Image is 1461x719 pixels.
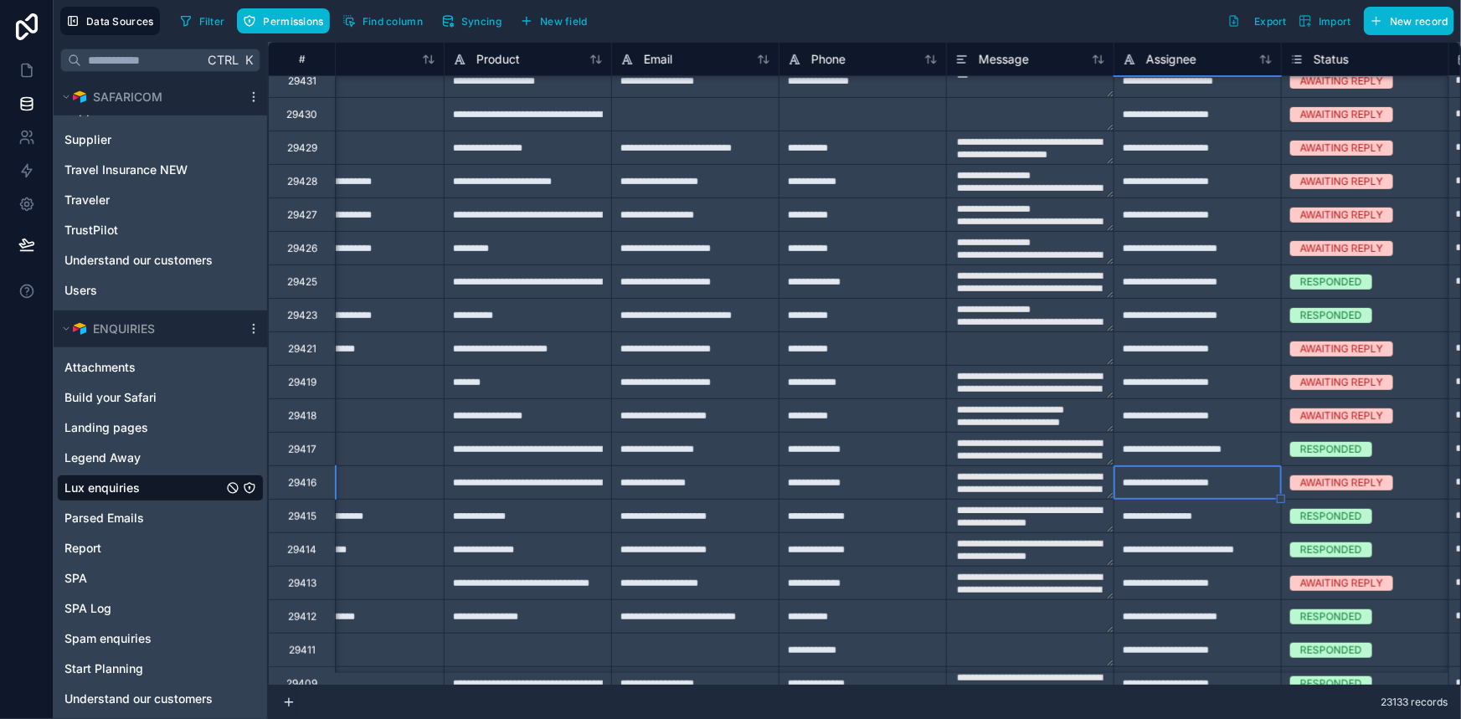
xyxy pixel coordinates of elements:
span: Start Planning [64,660,143,677]
button: Syncing [435,8,507,33]
div: 29414 [287,543,316,557]
a: Landing pages [57,414,264,441]
span: Permissions [263,15,323,28]
span: SPA [64,570,87,587]
span: Build your Safari [64,389,157,406]
a: Legend Away [57,444,264,471]
div: 29423 [287,309,317,322]
span: Filter [199,15,225,28]
span: Lux enquiries [64,480,140,496]
div: 29428 [287,175,317,188]
div: RESPONDED [1300,609,1362,624]
img: Airtable Logo [73,322,86,336]
div: RESPONDED [1300,308,1362,323]
span: Syncing [461,15,502,28]
span: Data Sources [86,15,154,28]
div: 29427 [287,208,317,222]
a: Report [57,535,264,562]
span: ENQUIRIES [93,321,155,337]
button: New record [1364,7,1454,35]
a: Traveler [57,187,264,213]
span: Ctrl [206,49,240,70]
div: 29421 [288,342,316,356]
div: 29429 [287,141,317,155]
div: # [281,53,322,65]
span: Report [64,540,101,557]
span: Import [1319,15,1351,28]
span: Assignee [1146,51,1196,68]
div: 29430 [286,108,317,121]
a: Travel Insurance NEW [57,157,264,183]
span: Attachments [64,359,136,376]
div: scrollable content [54,79,267,718]
div: AWAITING REPLY [1300,241,1383,256]
div: 29409 [286,677,317,691]
span: Status [1314,51,1349,68]
span: K [243,54,255,66]
button: Filter [173,8,231,33]
a: New record [1357,7,1454,35]
button: Import [1293,7,1357,35]
span: Product [476,51,520,68]
span: Traveler [64,192,110,208]
span: Supplier [64,131,111,148]
a: Build your Safari [57,384,264,411]
div: AWAITING REPLY [1300,107,1383,122]
div: AWAITING REPLY [1300,408,1383,424]
button: Data Sources [60,7,160,35]
a: Understand our customers [57,247,264,274]
div: AWAITING REPLY [1300,576,1383,591]
div: AWAITING REPLY [1300,174,1383,189]
span: Parsed Emails [64,510,144,526]
a: Users [57,277,264,304]
div: 29426 [287,242,317,255]
a: Attachments [57,354,264,381]
a: Parsed Emails [57,505,264,532]
div: RESPONDED [1300,442,1362,457]
span: Find column [363,15,423,28]
a: Understand our customers [57,686,264,712]
a: SPA [57,565,264,592]
a: Permissions [237,8,336,33]
button: Airtable LogoENQUIRIES [57,317,240,341]
div: 29411 [289,644,316,657]
div: RESPONDED [1300,275,1362,290]
div: 29412 [288,610,316,624]
a: Supplier [57,126,264,153]
a: Start Planning [57,655,264,682]
a: SPA Log [57,595,264,622]
span: New field [540,15,588,28]
span: Spam enquiries [64,630,152,647]
div: RESPONDED [1300,676,1362,691]
div: 29425 [287,275,317,289]
span: TrustPilot [64,222,118,239]
div: 29413 [288,577,316,590]
div: RESPONDED [1300,643,1362,658]
span: Export [1254,15,1287,28]
span: Email [644,51,672,68]
span: Understand our customers [64,691,213,707]
span: Understand our customers [64,252,213,269]
span: SPA Log [64,600,111,617]
div: 29417 [288,443,316,456]
span: Travel Insurance NEW [64,162,188,178]
button: Export [1222,7,1293,35]
div: RESPONDED [1300,542,1362,557]
div: 29415 [288,510,316,523]
a: Spam enquiries [57,625,264,652]
button: Airtable LogoSAFARICOM [57,85,240,109]
button: Find column [337,8,429,33]
div: RESPONDED [1300,509,1362,524]
a: Syncing [435,8,514,33]
div: AWAITING REPLY [1300,74,1383,89]
span: New record [1390,15,1448,28]
span: Phone [811,51,846,68]
a: Lux enquiries [57,475,264,501]
div: 29419 [288,376,316,389]
div: AWAITING REPLY [1300,375,1383,390]
a: TrustPilot [57,217,264,244]
div: AWAITING REPLY [1300,475,1383,490]
button: New field [514,8,594,33]
img: Airtable Logo [73,90,86,104]
div: 29418 [288,409,316,423]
